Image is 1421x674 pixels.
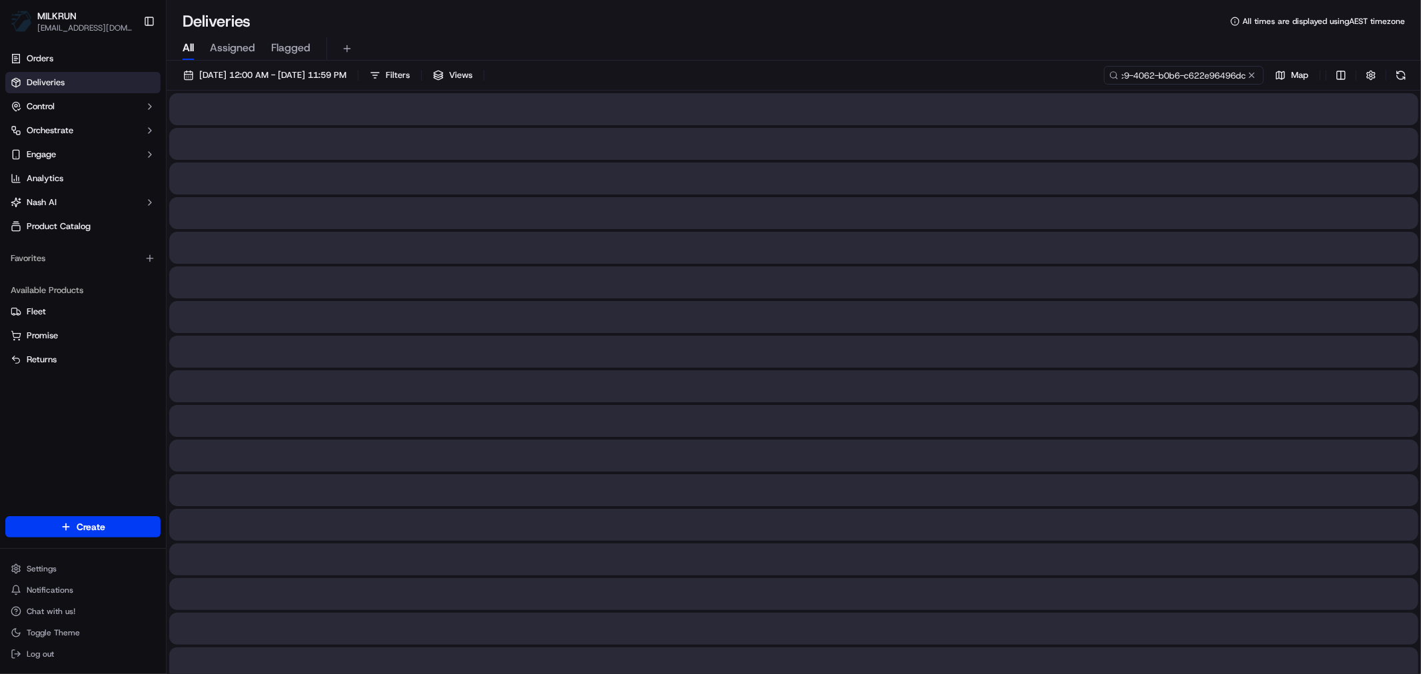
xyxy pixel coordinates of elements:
div: Favorites [5,248,161,269]
span: Product Catalog [27,220,91,232]
span: Nash AI [27,196,57,208]
input: Type to search [1104,66,1264,85]
span: All [183,40,194,56]
span: Log out [27,649,54,659]
button: Nash AI [5,192,161,213]
button: Chat with us! [5,602,161,621]
span: Promise [27,330,58,342]
a: Deliveries [5,72,161,93]
h1: Deliveries [183,11,250,32]
span: Toggle Theme [27,627,80,638]
span: Orchestrate [27,125,73,137]
button: Returns [5,349,161,370]
a: Promise [11,330,155,342]
span: Control [27,101,55,113]
span: Views [449,69,472,81]
span: All times are displayed using AEST timezone [1242,16,1405,27]
span: Flagged [271,40,310,56]
a: Product Catalog [5,216,161,237]
button: Map [1269,66,1314,85]
button: Log out [5,645,161,663]
button: Filters [364,66,416,85]
span: Orders [27,53,53,65]
button: [DATE] 12:00 AM - [DATE] 11:59 PM [177,66,352,85]
button: Refresh [1392,66,1410,85]
span: Map [1291,69,1308,81]
button: [EMAIL_ADDRESS][DOMAIN_NAME] [37,23,133,33]
button: Settings [5,559,161,578]
a: Fleet [11,306,155,318]
a: Returns [11,354,155,366]
span: Chat with us! [27,606,75,617]
span: Assigned [210,40,255,56]
button: Toggle Theme [5,623,161,642]
span: Fleet [27,306,46,318]
span: Analytics [27,172,63,184]
div: Available Products [5,280,161,301]
button: Orchestrate [5,120,161,141]
button: Create [5,516,161,537]
span: Returns [27,354,57,366]
img: MILKRUN [11,11,32,32]
span: Deliveries [27,77,65,89]
span: Engage [27,149,56,161]
a: Analytics [5,168,161,189]
button: Notifications [5,581,161,599]
span: Notifications [27,585,73,595]
span: Filters [386,69,410,81]
a: Orders [5,48,161,69]
button: Engage [5,144,161,165]
span: Settings [27,563,57,574]
span: [DATE] 12:00 AM - [DATE] 11:59 PM [199,69,346,81]
button: MILKRUNMILKRUN[EMAIL_ADDRESS][DOMAIN_NAME] [5,5,138,37]
span: Create [77,520,105,533]
button: MILKRUN [37,9,77,23]
button: Control [5,96,161,117]
button: Views [427,66,478,85]
button: Promise [5,325,161,346]
button: Fleet [5,301,161,322]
